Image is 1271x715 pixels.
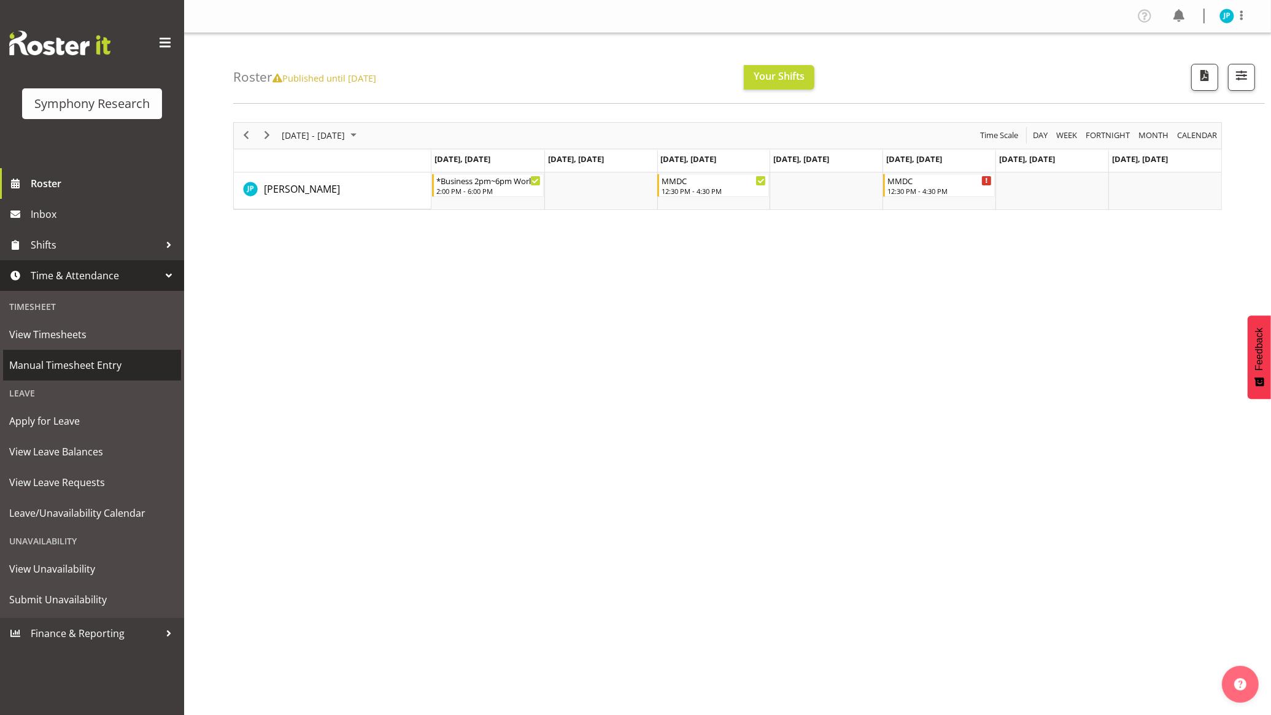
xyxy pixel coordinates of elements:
div: Symphony Research [34,95,150,113]
button: Time Scale [978,128,1021,143]
span: View Unavailability [9,560,175,578]
span: Published until [DATE] [272,72,376,84]
span: Finance & Reporting [31,624,160,643]
span: [DATE], [DATE] [1112,153,1168,164]
button: Timeline Day [1031,128,1050,143]
div: next period [257,123,277,149]
div: 12:30 PM - 4:30 PM [887,186,992,196]
span: [DATE], [DATE] [773,153,829,164]
span: View Leave Requests [9,473,175,492]
span: Time & Attendance [31,266,160,285]
span: Week [1055,128,1078,143]
div: Jake Pringle"s event - *Business 2pm~6pm World Poll Aust Begin From Monday, October 13, 2025 at 2... [432,174,544,197]
a: View Timesheets [3,319,181,350]
span: Manual Timesheet Entry [9,356,175,374]
div: Timesheet [3,294,181,319]
a: Manual Timesheet Entry [3,350,181,381]
span: calendar [1176,128,1218,143]
table: Timeline Week of October 17, 2025 [431,172,1221,209]
img: Rosterit website logo [9,31,110,55]
button: Fortnight [1084,128,1132,143]
span: [DATE], [DATE] [548,153,604,164]
button: Timeline Month [1137,128,1171,143]
span: View Timesheets [9,325,175,344]
div: October 13 - 19, 2025 [277,123,364,149]
span: Fortnight [1084,128,1131,143]
a: View Leave Balances [3,436,181,467]
span: Your Shifts [754,69,805,83]
div: previous period [236,123,257,149]
button: Timeline Week [1054,128,1080,143]
span: [DATE], [DATE] [661,153,717,164]
a: Submit Unavailability [3,584,181,615]
div: Jake Pringle"s event - MMDC Begin From Friday, October 17, 2025 at 12:30:00 PM GMT+13:00 Ends At ... [883,174,995,197]
button: Download a PDF of the roster according to the set date range. [1191,64,1218,91]
td: Jake Pringle resource [234,172,431,209]
a: View Unavailability [3,554,181,584]
div: 12:30 PM - 4:30 PM [662,186,766,196]
span: Leave/Unavailability Calendar [9,504,175,522]
button: Feedback - Show survey [1248,315,1271,399]
div: Jake Pringle"s event - MMDC Begin From Wednesday, October 15, 2025 at 12:30:00 PM GMT+13:00 Ends ... [657,174,769,197]
img: help-xxl-2.png [1234,678,1246,690]
div: 2:00 PM - 6:00 PM [436,186,541,196]
span: Feedback [1254,328,1265,371]
span: [DATE], [DATE] [886,153,942,164]
div: Unavailability [3,528,181,554]
button: Previous [238,128,255,143]
h4: Roster [233,70,376,84]
a: Leave/Unavailability Calendar [3,498,181,528]
span: Time Scale [979,128,1019,143]
div: MMDC [887,174,992,187]
a: [PERSON_NAME] [264,182,340,196]
span: [DATE], [DATE] [435,153,490,164]
span: View Leave Balances [9,443,175,461]
div: *Business 2pm~6pm World Poll Aust [436,174,541,187]
button: Filter Shifts [1228,64,1255,91]
button: Next [259,128,276,143]
button: October 2025 [280,128,362,143]
span: [DATE] - [DATE] [280,128,346,143]
div: Leave [3,381,181,406]
span: Inbox [31,205,178,223]
div: MMDC [662,174,766,187]
span: Roster [31,174,178,193]
a: Apply for Leave [3,406,181,436]
img: jake-pringle11873.jpg [1219,9,1234,23]
button: Your Shifts [744,65,814,90]
a: View Leave Requests [3,467,181,498]
span: Day [1032,128,1049,143]
span: Shifts [31,236,160,254]
span: Apply for Leave [9,412,175,430]
span: Month [1137,128,1170,143]
button: Month [1175,128,1219,143]
span: Submit Unavailability [9,590,175,609]
span: [DATE], [DATE] [999,153,1055,164]
div: Timeline Week of October 17, 2025 [233,122,1222,210]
